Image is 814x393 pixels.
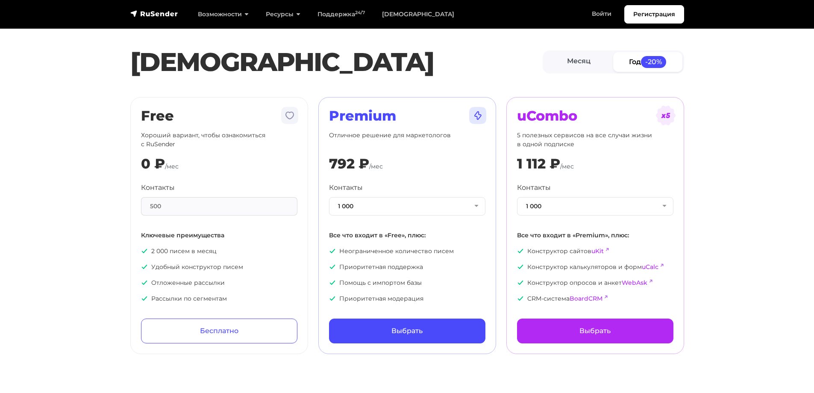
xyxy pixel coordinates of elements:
[355,10,365,15] sup: 24/7
[141,156,165,172] div: 0 ₽
[189,6,257,23] a: Возможности
[141,247,297,256] p: 2 000 писем в месяц
[329,231,485,240] p: Все что входит в «Free», плюс:
[141,278,297,287] p: Отложенные рассылки
[329,131,485,149] p: Отличное решение для маркетологов
[309,6,373,23] a: Поддержка24/7
[130,9,178,18] img: RuSender
[141,183,175,193] label: Контакты
[517,248,524,254] img: icon-ok.svg
[517,263,524,270] img: icon-ok.svg
[517,131,673,149] p: 5 полезных сервисов на все случаи жизни в одной подписке
[141,294,297,303] p: Рассылки по сегментам
[141,295,148,302] img: icon-ok.svg
[279,105,300,126] img: tarif-free.svg
[329,197,485,216] button: 1 000
[329,295,336,302] img: icon-ok.svg
[544,52,614,71] a: Месяц
[257,6,309,23] a: Ресурсы
[141,231,297,240] p: Ключевые преимущества
[467,105,488,126] img: tarif-premium.svg
[141,319,297,343] a: Бесплатно
[517,278,673,287] p: Конструктор опросов и анкет
[329,108,485,124] h2: Premium
[517,294,673,303] p: CRM-система
[517,108,673,124] h2: uCombo
[517,247,673,256] p: Конструктор сайтов
[369,163,383,170] span: /мес
[329,294,485,303] p: Приоритетная модерация
[141,263,297,272] p: Удобный конструктор писем
[130,47,543,77] h1: [DEMOGRAPHIC_DATA]
[560,163,574,170] span: /мес
[517,183,551,193] label: Контакты
[624,5,684,24] a: Регистрация
[583,5,620,23] a: Войти
[517,279,524,286] img: icon-ok.svg
[655,105,676,126] img: tarif-ucombo.svg
[641,56,667,68] span: -20%
[517,319,673,343] a: Выбрать
[517,263,673,272] p: Конструктор калькуляторов и форм
[165,163,179,170] span: /мес
[329,247,485,256] p: Неограниченное количество писем
[642,263,658,271] a: uCalc
[141,248,148,254] img: icon-ok.svg
[517,197,673,216] button: 1 000
[329,279,336,286] img: icon-ok.svg
[570,295,602,302] a: BoardCRM
[373,6,463,23] a: [DEMOGRAPHIC_DATA]
[329,248,336,254] img: icon-ok.svg
[141,279,148,286] img: icon-ok.svg
[613,52,682,71] a: Год
[517,156,560,172] div: 1 112 ₽
[329,183,363,193] label: Контакты
[329,319,485,343] a: Выбрать
[622,279,647,287] a: WebAsk
[329,263,336,270] img: icon-ok.svg
[141,108,297,124] h2: Free
[591,247,604,255] a: uKit
[329,278,485,287] p: Помощь с импортом базы
[141,131,297,149] p: Хороший вариант, чтобы ознакомиться с RuSender
[329,156,369,172] div: 792 ₽
[517,295,524,302] img: icon-ok.svg
[329,263,485,272] p: Приоритетная поддержка
[141,263,148,270] img: icon-ok.svg
[517,231,673,240] p: Все что входит в «Premium», плюс:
